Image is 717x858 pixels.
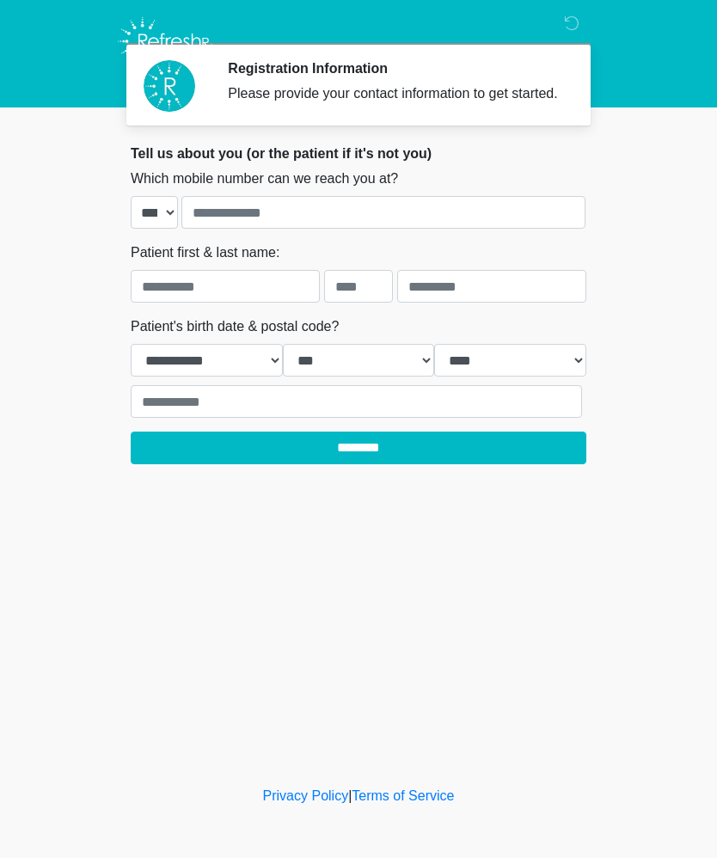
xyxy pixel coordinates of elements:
[113,13,218,70] img: Refresh RX Logo
[352,788,454,803] a: Terms of Service
[144,60,195,112] img: Agent Avatar
[348,788,352,803] a: |
[131,316,339,337] label: Patient's birth date & postal code?
[228,83,561,104] div: Please provide your contact information to get started.
[263,788,349,803] a: Privacy Policy
[131,169,398,189] label: Which mobile number can we reach you at?
[131,145,586,162] h2: Tell us about you (or the patient if it's not you)
[131,242,279,263] label: Patient first & last name:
